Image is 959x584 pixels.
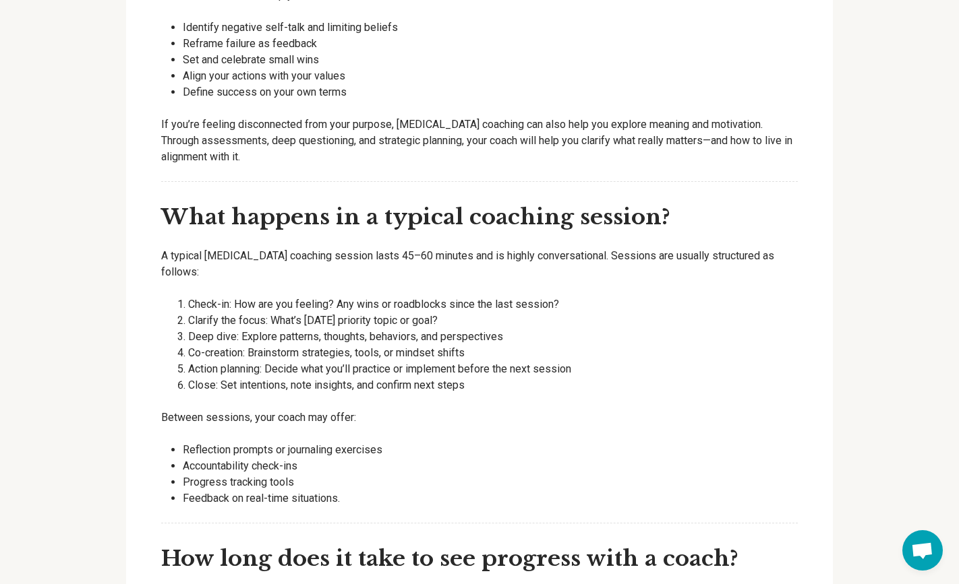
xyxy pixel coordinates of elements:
[183,52,798,68] li: Set and celebrate small wins
[183,20,798,36] li: Identify negative self-talk and limiting beliefs
[183,490,798,507] li: Feedback on real-time situations.
[183,84,798,100] li: Define success on your own terms
[183,458,798,474] li: Accountability check-ins
[188,361,798,377] li: Action planning: Decide what you’ll practice or implement before the next session
[188,296,798,313] li: Check-in: How are you feeling? Any wins or roadblocks since the last session?
[188,313,798,329] li: Clarify the focus: What’s [DATE] priority topic or goal?
[161,203,798,232] h3: What happens in a typical coaching session?
[188,377,798,393] li: Close: Set intentions, note insights, and confirm next steps
[161,117,798,165] p: If you’re feeling disconnected from your purpose, [MEDICAL_DATA] coaching can also help you explo...
[902,530,943,571] a: Open chat
[161,410,798,426] p: Between sessions, your coach may offer:
[188,345,798,361] li: Co-creation: Brainstorm strategies, tools, or mindset shifts
[183,36,798,52] li: Reframe failure as feedback
[183,68,798,84] li: Align your actions with your values
[161,248,798,280] p: A typical [MEDICAL_DATA] coaching session lasts 45–60 minutes and is highly conversational. Sessi...
[161,545,798,573] h3: How long does it take to see progress with a coach?
[183,442,798,458] li: Reflection prompts or journaling exercises
[183,474,798,490] li: Progress tracking tools
[188,329,798,345] li: Deep dive: Explore patterns, thoughts, behaviors, and perspectives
